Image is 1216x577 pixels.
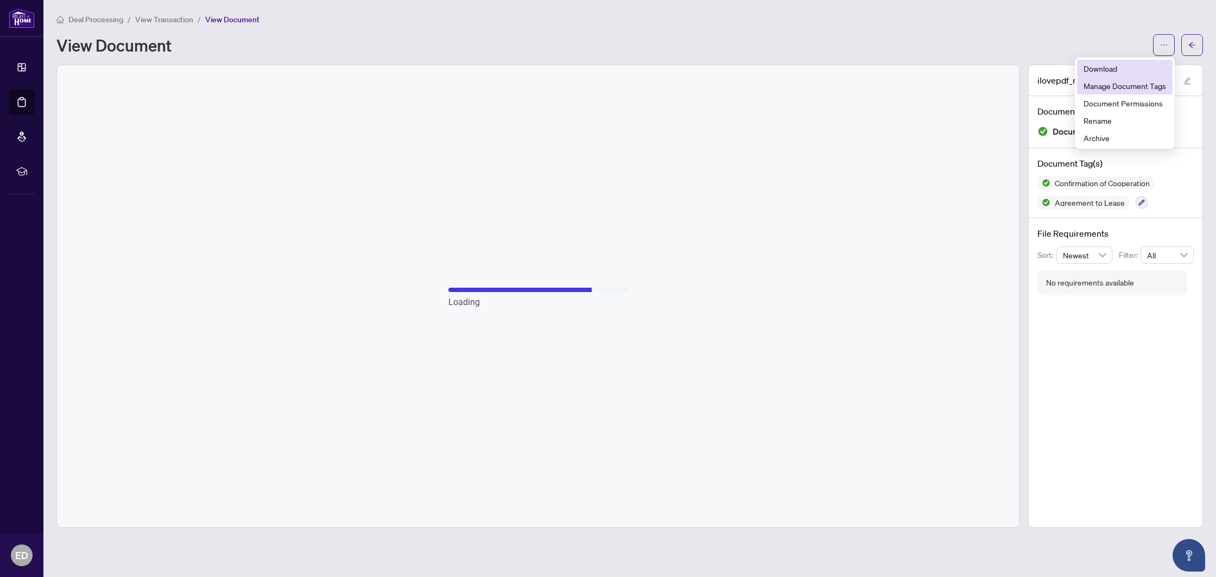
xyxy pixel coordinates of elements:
li: / [198,13,201,26]
span: View Transaction [135,15,193,24]
span: edit [1183,77,1191,85]
p: Filter: [1119,249,1141,261]
span: Document Permissions [1084,97,1166,109]
span: Archive [1084,132,1166,144]
span: Newest [1063,247,1106,263]
img: Status Icon [1037,196,1050,209]
div: No requirements available [1046,277,1134,289]
span: Deal Processing [68,15,123,24]
p: Sort: [1037,249,1056,261]
span: Manage Document Tags [1084,80,1166,92]
span: Rename [1084,115,1166,126]
h4: File Requirements [1037,227,1194,240]
span: ilovepdf_merged.pdf [1037,74,1118,87]
img: Status Icon [1037,176,1050,189]
h4: Document Status [1037,105,1194,118]
li: / [128,13,131,26]
span: All [1147,247,1187,263]
h4: Document Tag(s) [1037,157,1194,170]
button: Open asap [1173,539,1205,572]
span: Download [1084,62,1166,74]
span: Document Approved [1053,124,1134,139]
img: logo [9,8,35,28]
span: ED [15,548,28,563]
span: View Document [205,15,259,24]
span: arrow-left [1188,41,1196,49]
h1: View Document [56,36,172,54]
span: Agreement to Lease [1050,199,1129,206]
img: Document Status [1037,126,1048,137]
span: Confirmation of Cooperation [1050,179,1154,187]
span: home [56,16,64,23]
span: ellipsis [1160,41,1168,49]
